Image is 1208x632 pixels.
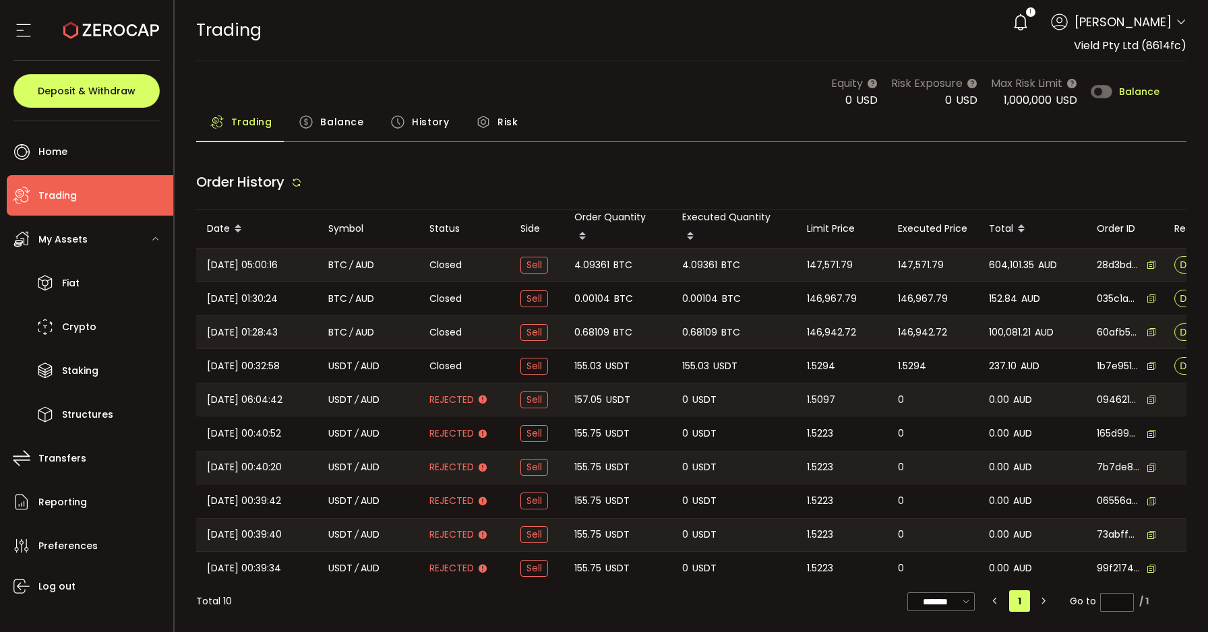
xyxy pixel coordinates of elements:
[429,561,474,575] span: Rejected
[429,528,474,542] span: Rejected
[807,257,853,273] span: 147,571.79
[520,257,548,274] span: Sell
[807,358,835,374] span: 1.5294
[891,75,963,92] span: Risk Exposure
[692,392,717,408] span: USDT
[1097,528,1140,542] span: 73abff65-88fb-411a-b05c-f24de8b97bfb
[1097,494,1140,508] span: 06556a0b-a052-4c9f-b70d-0609804dbd36
[1013,493,1032,509] span: AUD
[1029,7,1031,17] span: 1
[497,108,518,135] span: Risk
[62,361,98,381] span: Staking
[845,92,852,108] span: 0
[1013,392,1032,408] span: AUD
[355,392,359,408] em: /
[38,493,87,512] span: Reporting
[1086,221,1164,236] div: Order ID
[613,257,632,273] span: BTC
[62,405,113,424] span: Structures
[38,86,135,96] span: Deposit & Withdraw
[682,358,709,374] span: 155.03
[355,325,374,340] span: AUD
[671,210,796,248] div: Executed Quantity
[1004,92,1052,108] span: 1,000,000
[429,359,462,373] span: Closed
[887,221,978,236] div: Executed Price
[355,493,359,509] em: /
[682,527,688,542] span: 0
[807,493,833,509] span: 1.5223
[207,392,282,408] span: [DATE] 06:04:42
[721,257,740,273] span: BTC
[989,392,1009,408] span: 0.00
[682,291,718,307] span: 0.00104
[355,460,359,475] em: /
[355,257,374,273] span: AUD
[231,108,272,135] span: Trading
[713,358,737,374] span: USDT
[520,324,548,341] span: Sell
[989,561,1009,576] span: 0.00
[574,527,601,542] span: 155.75
[605,527,630,542] span: USDT
[1075,13,1172,31] span: [PERSON_NAME]
[989,257,1034,273] span: 604,101.35
[605,460,630,475] span: USDT
[419,221,510,236] div: Status
[361,426,380,441] span: AUD
[1097,359,1140,373] span: 1b7e9519-b28e-4ab8-bfd8-436898a159dc
[429,426,474,441] span: Rejected
[898,358,926,374] span: 1.5294
[207,493,281,509] span: [DATE] 00:39:42
[520,560,548,577] span: Sell
[520,425,548,442] span: Sell
[898,325,947,340] span: 146,942.72
[196,172,284,191] span: Order History
[207,325,278,340] span: [DATE] 01:28:43
[574,460,601,475] span: 155.75
[692,561,717,576] span: USDT
[807,426,833,441] span: 1.5223
[807,527,833,542] span: 1.5223
[613,325,632,340] span: BTC
[429,258,462,272] span: Closed
[38,577,75,596] span: Log out
[989,426,1009,441] span: 0.00
[207,426,281,441] span: [DATE] 00:40:52
[196,18,262,42] span: Trading
[207,257,278,273] span: [DATE] 05:00:16
[1097,292,1140,306] span: 035c1ae2-8895-44cc-9624-08db6ae5ffb4
[1013,561,1032,576] span: AUD
[328,291,347,307] span: BTC
[605,493,630,509] span: USDT
[898,527,904,542] span: 0
[349,325,353,340] em: /
[207,358,280,374] span: [DATE] 00:32:58
[574,325,609,340] span: 0.68109
[355,358,359,374] em: /
[898,493,904,509] span: 0
[574,561,601,576] span: 155.75
[1097,460,1140,474] span: 7b7de806-48a7-421c-ac6b-a3a278e60dcb
[1141,567,1208,632] iframe: Chat Widget
[989,493,1009,509] span: 0.00
[898,561,904,576] span: 0
[1119,87,1159,96] span: Balance
[1097,325,1140,340] span: 60afb5ad-2003-4362-9ea2-7c730404a952
[355,527,359,542] em: /
[1013,460,1032,475] span: AUD
[328,460,353,475] span: USDT
[1013,426,1032,441] span: AUD
[1038,257,1057,273] span: AUD
[13,74,160,108] button: Deposit & Withdraw
[520,493,548,509] span: Sell
[807,561,833,576] span: 1.5223
[355,291,374,307] span: AUD
[682,392,688,408] span: 0
[682,257,717,273] span: 4.09361
[564,210,671,248] div: Order Quantity
[361,358,380,374] span: AUD
[1097,561,1140,575] span: 99f21747-126d-4f5d-929a-95b196cd415d
[574,291,610,307] span: 0.00104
